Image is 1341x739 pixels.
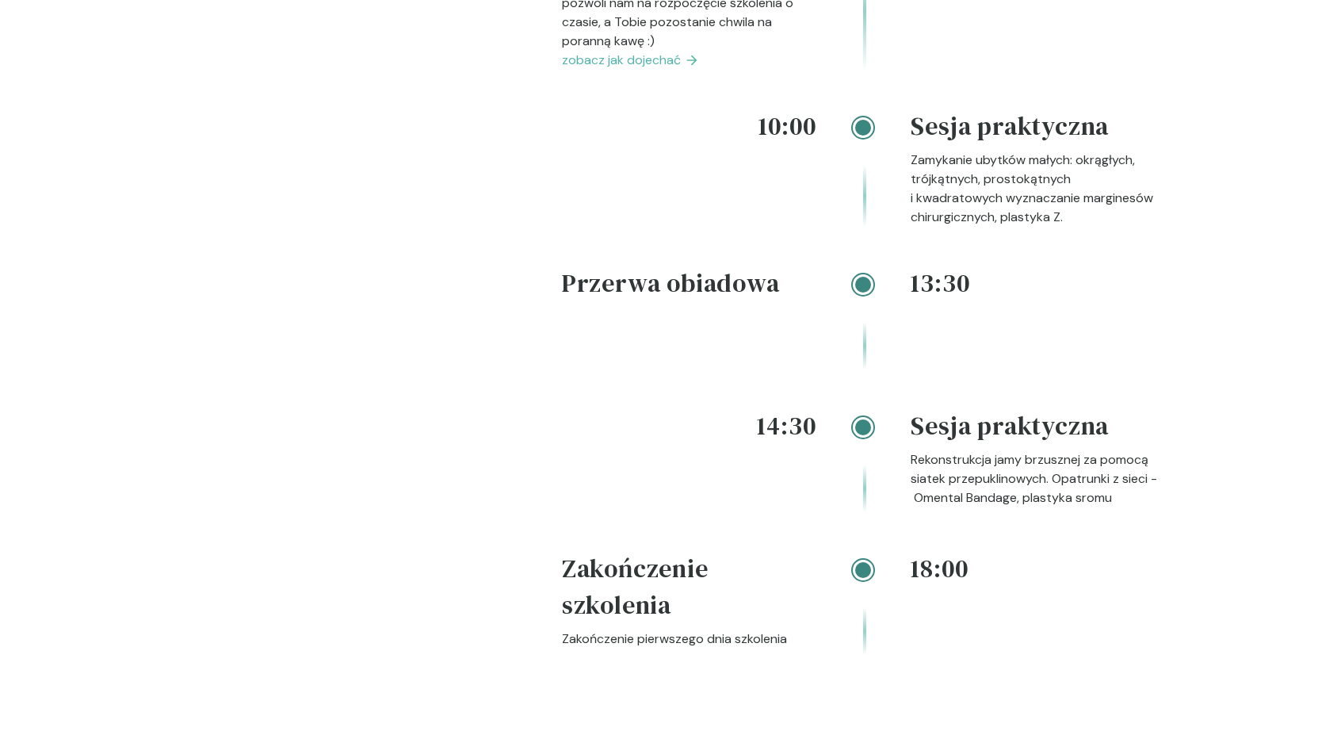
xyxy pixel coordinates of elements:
span: zobacz jak dojechać [562,51,681,70]
p: Rekonstrukcja jamy brzusznej za pomocą siatek przepuklinowych. Opatrunki z sieci - Omental Bandag... [911,450,1165,507]
h4: 18:00 [911,550,1165,587]
h4: Zakończenie szkolenia [562,550,816,630]
h4: 10:00 [562,108,816,144]
a: zobacz jak dojechać [562,51,816,70]
p: Zamykanie ubytków małych: okrągłych, trójkątnych, prostokątnych i kwadratowych wyznaczanie margin... [911,151,1165,227]
h4: Sesja praktyczna [911,408,1165,450]
h4: 13:30 [911,265,1165,301]
h4: Sesja praktyczna [911,108,1165,151]
h4: Przerwa obiadowa [562,265,816,308]
h4: 14:30 [562,408,816,444]
p: Zakończenie pierwszego dnia szkolenia [562,630,816,649]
